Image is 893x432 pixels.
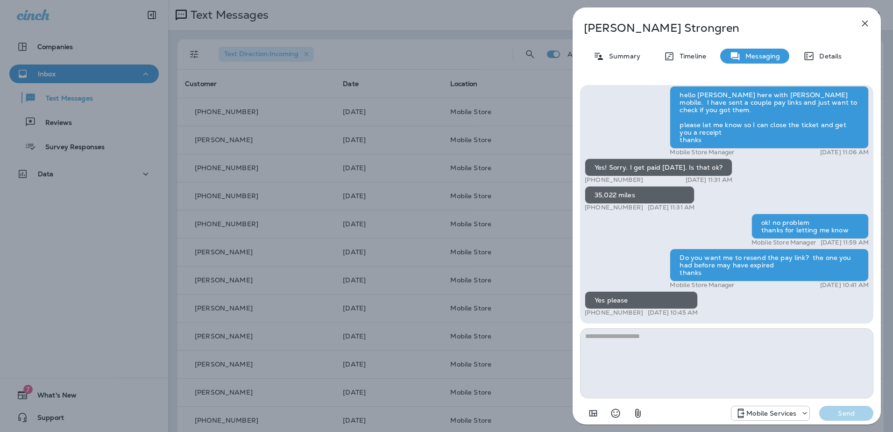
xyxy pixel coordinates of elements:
[670,249,869,281] div: Do you want me to resend the pay link? the one you had before may have expired thanks
[606,404,625,423] button: Select an emoji
[746,410,796,417] p: Mobile Services
[585,309,643,317] p: [PHONE_NUMBER]
[670,149,734,156] p: Mobile Store Manager
[585,291,698,309] div: Yes please
[585,176,643,184] p: [PHONE_NUMBER]
[585,204,643,211] p: [PHONE_NUMBER]
[815,52,842,60] p: Details
[820,281,869,289] p: [DATE] 10:41 AM
[584,22,839,35] p: [PERSON_NAME] Strongren
[584,404,602,423] button: Add in a premade template
[585,158,732,176] div: Yes! Sorry. I get paid [DATE]. Is that ok?
[585,186,695,204] div: 35,022 miles
[751,239,816,246] p: Mobile Store Manager
[686,176,732,184] p: [DATE] 11:31 AM
[675,52,706,60] p: Timeline
[751,214,869,239] div: ok! no problem thanks for letting me know
[604,52,640,60] p: Summary
[648,204,695,211] p: [DATE] 11:31 AM
[741,52,780,60] p: Messaging
[820,149,869,156] p: [DATE] 11:06 AM
[731,408,809,419] div: +1 (402) 537-0264
[670,281,734,289] p: Mobile Store Manager
[821,239,869,246] p: [DATE] 11:59 AM
[670,86,869,149] div: hello [PERSON_NAME] here with [PERSON_NAME] mobile. I have sent a couple pay links and just want ...
[648,309,698,317] p: [DATE] 10:45 AM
